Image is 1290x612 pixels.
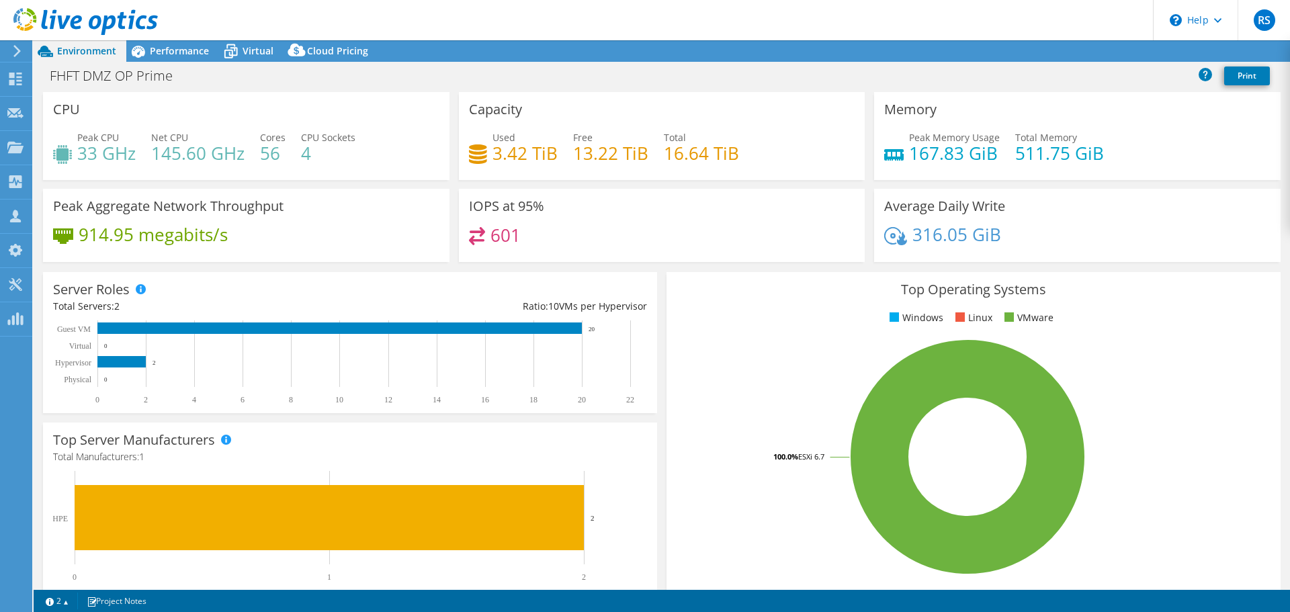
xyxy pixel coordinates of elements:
[677,282,1271,297] h3: Top Operating Systems
[53,433,215,447] h3: Top Server Manufacturers
[53,449,647,464] h4: Total Manufacturers:
[773,451,798,462] tspan: 100.0%
[578,395,586,404] text: 20
[153,359,156,366] text: 2
[64,375,91,384] text: Physical
[260,131,286,144] span: Cores
[469,199,544,214] h3: IOPS at 95%
[36,593,78,609] a: 2
[626,395,634,404] text: 22
[798,451,824,462] tspan: ESXi 6.7
[490,228,521,243] h4: 601
[77,146,136,161] h4: 33 GHz
[79,227,228,242] h4: 914.95 megabits/s
[335,395,343,404] text: 10
[57,324,91,334] text: Guest VM
[1001,310,1053,325] li: VMware
[55,358,91,367] text: Hypervisor
[44,69,193,83] h1: FHFT DMZ OP Prime
[1224,67,1270,85] a: Print
[301,146,355,161] h4: 4
[73,572,77,582] text: 0
[57,44,116,57] span: Environment
[350,299,647,314] div: Ratio: VMs per Hypervisor
[909,146,1000,161] h4: 167.83 GiB
[573,146,648,161] h4: 13.22 TiB
[591,514,595,522] text: 2
[664,146,739,161] h4: 16.64 TiB
[582,572,586,582] text: 2
[664,131,686,144] span: Total
[481,395,489,404] text: 16
[301,131,355,144] span: CPU Sockets
[53,282,130,297] h3: Server Roles
[1015,131,1077,144] span: Total Memory
[433,395,441,404] text: 14
[144,395,148,404] text: 2
[139,450,144,463] span: 1
[573,131,593,144] span: Free
[548,300,559,312] span: 10
[95,395,99,404] text: 0
[289,395,293,404] text: 8
[53,299,350,314] div: Total Servers:
[53,199,284,214] h3: Peak Aggregate Network Throughput
[884,102,937,117] h3: Memory
[1170,14,1182,26] svg: \n
[529,395,537,404] text: 18
[469,102,522,117] h3: Capacity
[912,227,1001,242] h4: 316.05 GiB
[1254,9,1275,31] span: RS
[909,131,1000,144] span: Peak Memory Usage
[104,376,107,383] text: 0
[151,146,245,161] h4: 145.60 GHz
[952,310,992,325] li: Linux
[243,44,273,57] span: Virtual
[52,514,68,523] text: HPE
[241,395,245,404] text: 6
[114,300,120,312] span: 2
[1015,146,1104,161] h4: 511.75 GiB
[53,102,80,117] h3: CPU
[192,395,196,404] text: 4
[260,146,286,161] h4: 56
[589,326,595,333] text: 20
[492,131,515,144] span: Used
[104,343,107,349] text: 0
[492,146,558,161] h4: 3.42 TiB
[77,131,119,144] span: Peak CPU
[77,593,156,609] a: Project Notes
[69,341,92,351] text: Virtual
[886,310,943,325] li: Windows
[150,44,209,57] span: Performance
[307,44,368,57] span: Cloud Pricing
[884,199,1005,214] h3: Average Daily Write
[327,572,331,582] text: 1
[384,395,392,404] text: 12
[151,131,188,144] span: Net CPU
